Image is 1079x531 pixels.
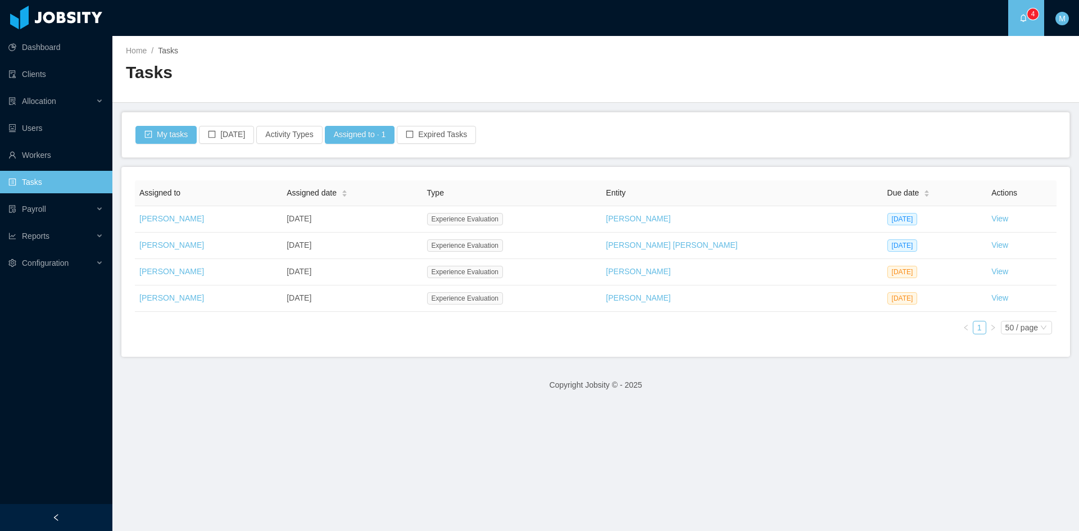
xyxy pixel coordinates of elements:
[8,63,103,85] a: icon: auditClients
[22,205,46,214] span: Payroll
[973,321,986,334] a: 1
[126,46,147,55] a: Home
[139,267,204,276] a: [PERSON_NAME]
[991,293,1008,302] a: View
[397,126,476,144] button: icon: borderExpired Tasks
[8,259,16,267] i: icon: setting
[126,61,596,84] h2: Tasks
[22,232,49,240] span: Reports
[287,187,337,199] span: Assigned date
[8,232,16,240] i: icon: line-chart
[199,126,254,144] button: icon: border[DATE]
[1031,8,1035,20] p: 4
[8,171,103,193] a: icon: profileTasks
[22,97,56,106] span: Allocation
[139,293,204,302] a: [PERSON_NAME]
[606,188,625,197] span: Entity
[986,321,1000,334] li: Next Page
[887,187,919,199] span: Due date
[427,239,503,252] span: Experience Evaluation
[427,213,503,225] span: Experience Evaluation
[282,259,422,285] td: [DATE]
[135,126,197,144] button: icon: check-squareMy tasks
[427,188,444,197] span: Type
[887,266,918,278] span: [DATE]
[22,258,69,267] span: Configuration
[427,266,503,278] span: Experience Evaluation
[1027,8,1039,20] sup: 4
[341,188,348,196] div: Sort
[963,324,969,331] i: icon: left
[887,292,918,305] span: [DATE]
[606,214,670,223] a: [PERSON_NAME]
[959,321,973,334] li: Previous Page
[923,188,930,196] div: Sort
[8,144,103,166] a: icon: userWorkers
[8,97,16,105] i: icon: solution
[8,205,16,213] i: icon: file-protect
[1019,14,1027,22] i: icon: bell
[341,188,347,192] i: icon: caret-up
[282,206,422,233] td: [DATE]
[1059,12,1066,25] span: M
[282,233,422,259] td: [DATE]
[341,193,347,196] i: icon: caret-down
[924,188,930,192] i: icon: caret-up
[139,188,180,197] span: Assigned to
[8,117,103,139] a: icon: robotUsers
[606,293,670,302] a: [PERSON_NAME]
[991,267,1008,276] a: View
[325,126,395,144] button: Assigned to · 1
[139,240,204,249] a: [PERSON_NAME]
[991,188,1017,197] span: Actions
[991,240,1008,249] a: View
[991,214,1008,223] a: View
[139,214,204,223] a: [PERSON_NAME]
[256,126,322,144] button: Activity Types
[924,193,930,196] i: icon: caret-down
[158,46,178,55] span: Tasks
[606,267,670,276] a: [PERSON_NAME]
[990,324,996,331] i: icon: right
[427,292,503,305] span: Experience Evaluation
[1005,321,1038,334] div: 50 / page
[282,285,422,312] td: [DATE]
[606,240,737,249] a: [PERSON_NAME] [PERSON_NAME]
[8,36,103,58] a: icon: pie-chartDashboard
[112,366,1079,405] footer: Copyright Jobsity © - 2025
[887,213,918,225] span: [DATE]
[1040,324,1047,332] i: icon: down
[887,239,918,252] span: [DATE]
[151,46,153,55] span: /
